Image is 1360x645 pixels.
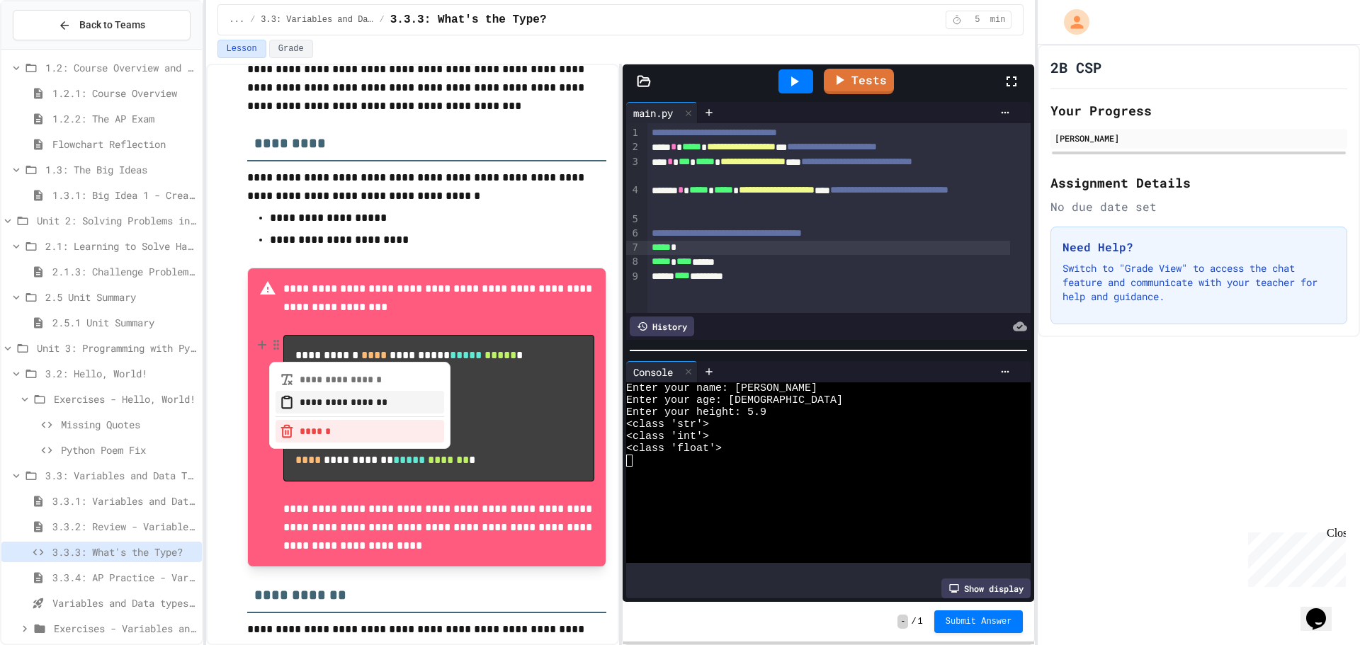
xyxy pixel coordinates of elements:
span: 3.2: Hello, World! [45,366,196,381]
button: Lesson [217,40,266,58]
div: 2 [626,140,640,154]
span: ... [229,14,245,25]
span: 3.3: Variables and Data Types [45,468,196,483]
div: main.py [626,105,680,120]
div: No due date set [1050,198,1347,215]
span: Back to Teams [79,18,145,33]
span: Unit 3: Programming with Python [37,341,196,355]
span: 3.3: Variables and Data Types [261,14,373,25]
span: 3.3.3: What's the Type? [390,11,547,28]
span: 1.3.1: Big Idea 1 - Creative Development [52,188,196,202]
button: Back to Teams [13,10,191,40]
span: 1.2: Course Overview and the AP Exam [45,60,196,75]
div: Console [626,365,680,379]
div: 4 [626,183,640,212]
iframe: chat widget [1300,588,1346,631]
div: 9 [626,270,640,284]
span: Python Poem Fix [61,443,196,457]
a: Tests [824,69,894,94]
div: History [630,316,694,336]
span: Enter your name: [PERSON_NAME] [626,382,817,394]
span: 3.3.4: AP Practice - Variables [52,570,196,585]
span: 2.5.1 Unit Summary [52,315,196,330]
span: 3.3.1: Variables and Data Types [52,493,196,508]
button: Grade [269,40,313,58]
span: 1.2.1: Course Overview [52,86,196,101]
h3: Need Help? [1062,239,1335,256]
span: Exercises - Hello, World! [54,392,196,406]
span: Enter your height: 5.9 [626,406,766,418]
h1: 2B CSP [1050,57,1101,77]
span: Enter your age: [DEMOGRAPHIC_DATA] [626,394,843,406]
span: 3.3.3: What's the Type? [52,544,196,559]
button: Submit Answer [934,610,1024,633]
span: 2.1: Learning to Solve Hard Problems [45,239,196,253]
div: [PERSON_NAME] [1055,132,1343,144]
span: - [897,615,908,629]
span: <class 'int'> [626,430,709,443]
div: 7 [626,241,640,255]
span: <class 'str'> [626,418,709,430]
iframe: chat widget [1242,527,1346,587]
span: Submit Answer [946,616,1012,627]
div: main.py [626,102,698,123]
span: 1.3: The Big Ideas [45,162,196,177]
span: 3.3.2: Review - Variables and Data Types [52,519,196,534]
p: Switch to "Grade View" to access the chat feature and communicate with your teacher for help and ... [1062,261,1335,304]
div: 3 [626,155,640,184]
div: My Account [1049,6,1093,38]
span: Flowchart Reflection [52,137,196,152]
span: / [250,14,255,25]
div: 5 [626,212,640,227]
span: Missing Quotes [61,417,196,432]
span: min [990,14,1006,25]
span: Variables and Data types - quiz [52,595,196,610]
span: 2.5 Unit Summary [45,290,196,304]
span: 5 [966,14,989,25]
div: 1 [626,126,640,140]
span: 2.1.3: Challenge Problem - The Bridge [52,264,196,279]
span: 1.2.2: The AP Exam [52,111,196,126]
div: Console [626,361,698,382]
span: / [379,14,384,25]
span: / [911,616,916,627]
span: Unit 2: Solving Problems in Computer Science [37,213,196,228]
div: Chat with us now!Close [6,6,98,90]
div: 6 [626,227,640,241]
span: <class 'float'> [626,443,722,455]
div: 8 [626,255,640,269]
span: 1 [918,616,923,627]
h2: Your Progress [1050,101,1347,120]
h2: Assignment Details [1050,173,1347,193]
span: Exercises - Variables and Data Types [54,621,196,636]
div: Show display [941,578,1031,598]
